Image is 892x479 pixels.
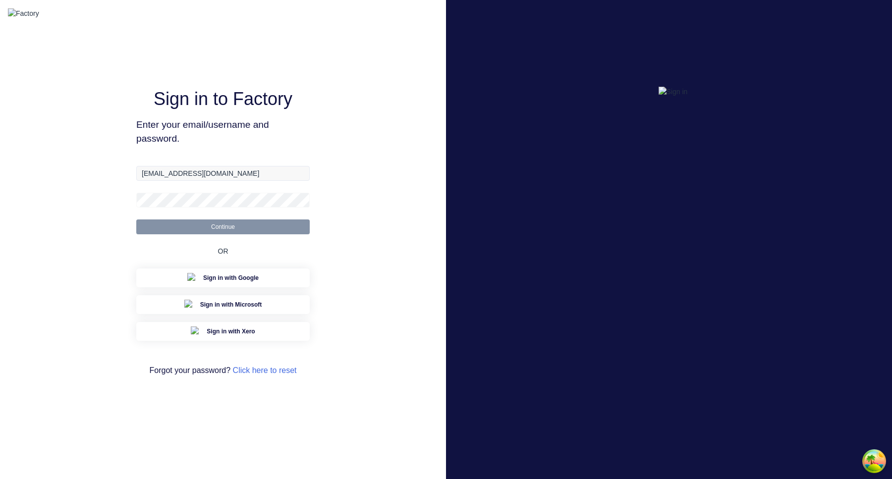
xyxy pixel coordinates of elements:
[136,295,310,314] button: Microsoft Sign inSign in with Microsoft
[207,327,255,336] span: Sign in with Xero
[154,88,292,109] h1: Sign in to Factory
[136,219,310,234] button: Continue
[136,118,310,147] span: Enter your email/username and password.
[136,166,310,181] input: Email/Username
[8,8,39,19] img: Factory
[200,300,262,309] span: Sign in with Microsoft
[184,300,194,310] img: Microsoft Sign in
[233,366,297,374] a: Click here to reset
[659,87,688,97] img: Sign in
[191,326,201,336] img: Xero Sign in
[203,273,259,282] span: Sign in with Google
[218,234,228,268] div: OR
[136,322,310,341] button: Xero Sign inSign in with Xero
[136,268,310,287] button: Google Sign inSign in with Google
[864,451,884,471] button: Open Tanstack query devtools
[187,273,197,283] img: Google Sign in
[149,365,296,376] span: Forgot your password?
